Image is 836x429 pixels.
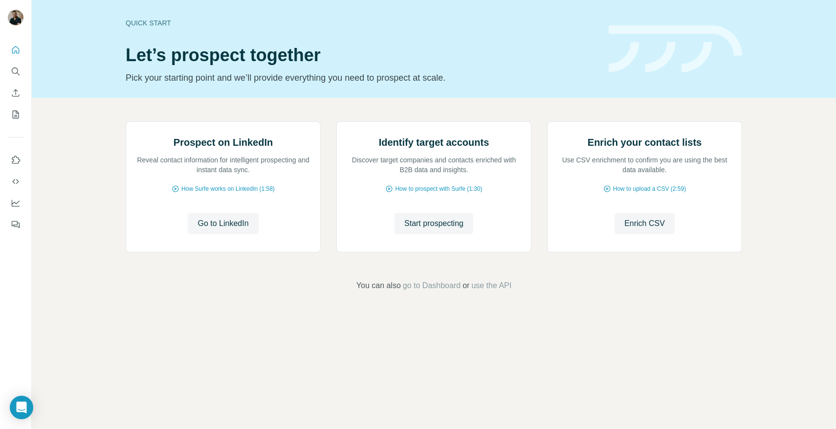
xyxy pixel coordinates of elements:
[379,135,489,149] h2: Identify target accounts
[624,218,665,229] span: Enrich CSV
[8,194,23,212] button: Dashboard
[10,396,33,419] div: Open Intercom Messenger
[557,155,732,175] p: Use CSV enrichment to confirm you are using the best data available.
[613,184,686,193] span: How to upload a CSV (2:59)
[8,216,23,233] button: Feedback
[126,71,597,85] p: Pick your starting point and we’ll provide everything you need to prospect at scale.
[404,218,463,229] span: Start prospecting
[471,280,511,292] button: use the API
[188,213,258,234] button: Go to LinkedIn
[8,106,23,123] button: My lists
[347,155,521,175] p: Discover target companies and contacts enriched with B2B data and insights.
[356,280,401,292] span: You can also
[8,84,23,102] button: Enrich CSV
[126,18,597,28] div: Quick start
[126,45,597,65] h1: Let’s prospect together
[615,213,675,234] button: Enrich CSV
[395,213,473,234] button: Start prospecting
[8,173,23,190] button: Use Surfe API
[174,135,273,149] h2: Prospect on LinkedIn
[8,151,23,169] button: Use Surfe on LinkedIn
[136,155,310,175] p: Reveal contact information for intelligent prospecting and instant data sync.
[8,41,23,59] button: Quick start
[198,218,248,229] span: Go to LinkedIn
[609,25,742,73] img: banner
[403,280,461,292] button: go to Dashboard
[395,184,482,193] span: How to prospect with Surfe (1:30)
[588,135,702,149] h2: Enrich your contact lists
[181,184,275,193] span: How Surfe works on LinkedIn (1:58)
[8,10,23,25] img: Avatar
[462,280,469,292] span: or
[8,63,23,80] button: Search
